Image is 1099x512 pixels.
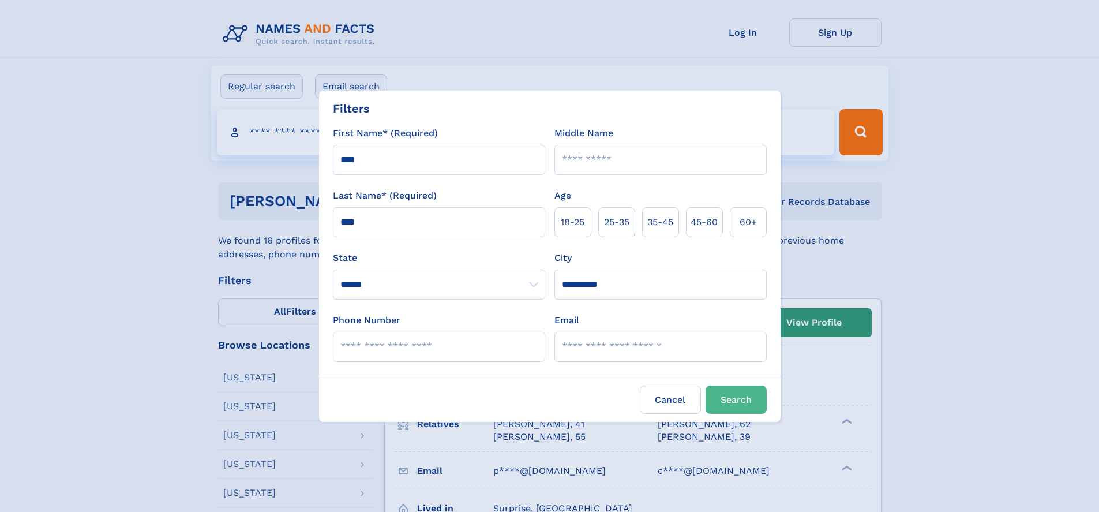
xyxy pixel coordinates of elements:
[333,100,370,117] div: Filters
[333,251,545,265] label: State
[333,313,400,327] label: Phone Number
[740,215,757,229] span: 60+
[691,215,718,229] span: 45‑60
[604,215,629,229] span: 25‑35
[554,189,571,203] label: Age
[333,189,437,203] label: Last Name* (Required)
[554,313,579,327] label: Email
[647,215,673,229] span: 35‑45
[640,386,701,414] label: Cancel
[554,126,613,140] label: Middle Name
[706,386,767,414] button: Search
[554,251,572,265] label: City
[333,126,438,140] label: First Name* (Required)
[561,215,584,229] span: 18‑25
